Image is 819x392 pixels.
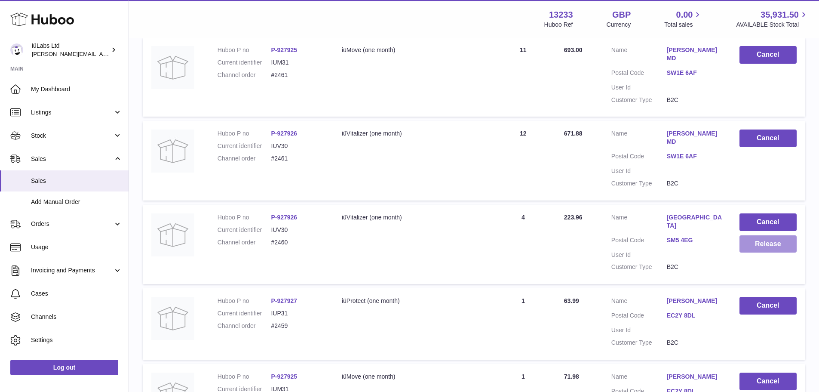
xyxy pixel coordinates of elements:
img: no-photo.jpg [151,213,194,256]
div: iüMove (one month) [342,373,482,381]
div: Huboo Ref [544,21,573,29]
button: Cancel [739,213,797,231]
span: Stock [31,132,113,140]
dt: Channel order [218,322,271,330]
a: [PERSON_NAME] [667,373,722,381]
dt: Huboo P no [218,46,271,54]
dt: Customer Type [611,179,667,188]
dd: IUM31 [271,59,325,67]
span: Sales [31,155,113,163]
dt: Huboo P no [218,130,271,138]
a: P-927925 [271,373,297,380]
dt: Name [611,130,667,148]
dd: B2C [667,339,722,347]
a: EC2Y 8DL [667,312,722,320]
span: Usage [31,243,122,251]
a: P-927927 [271,297,297,304]
span: Cases [31,290,122,298]
dt: Postal Code [611,152,667,163]
button: Release [739,235,797,253]
span: Channels [31,313,122,321]
a: SW1E 6AF [667,69,722,77]
dt: User Id [611,167,667,175]
button: Cancel [739,130,797,147]
dt: Name [611,373,667,383]
a: [PERSON_NAME] MD [667,46,722,62]
dd: B2C [667,263,722,271]
div: iüVitalizer (one month) [342,130,482,138]
a: SW1E 6AF [667,152,722,161]
a: Log out [10,360,118,375]
dt: Customer Type [611,339,667,347]
dt: Customer Type [611,263,667,271]
dt: Huboo P no [218,297,271,305]
td: 12 [491,121,555,200]
a: [PERSON_NAME] MD [667,130,722,146]
img: annunziata@iulabs.co [10,43,23,56]
dt: Current identifier [218,226,271,234]
td: 4 [491,205,555,284]
span: Add Manual Order [31,198,122,206]
dd: #2459 [271,322,325,330]
div: Currency [607,21,631,29]
a: P-927926 [271,130,297,137]
span: Invoicing and Payments [31,266,113,275]
td: 1 [491,288,555,360]
a: [PERSON_NAME] [667,297,722,305]
span: AVAILABLE Stock Total [736,21,809,29]
dt: Name [611,297,667,307]
a: [GEOGRAPHIC_DATA] [667,213,722,230]
dd: B2C [667,96,722,104]
dt: Postal Code [611,236,667,247]
a: 0.00 Total sales [664,9,702,29]
dt: Postal Code [611,312,667,322]
span: Listings [31,108,113,117]
button: Cancel [739,297,797,315]
a: P-927925 [271,46,297,53]
dt: Customer Type [611,96,667,104]
span: 35,931.50 [761,9,799,21]
dt: Channel order [218,238,271,247]
dd: #2461 [271,154,325,163]
dt: Name [611,213,667,232]
a: SM5 4EG [667,236,722,244]
span: Sales [31,177,122,185]
span: My Dashboard [31,85,122,93]
dt: Current identifier [218,59,271,67]
span: 63.99 [564,297,579,304]
dd: #2461 [271,71,325,79]
span: 671.88 [564,130,583,137]
dt: User Id [611,251,667,259]
div: iüLabs Ltd [32,42,109,58]
span: Total sales [664,21,702,29]
span: 71.98 [564,373,579,380]
dt: Name [611,46,667,65]
a: 35,931.50 AVAILABLE Stock Total [736,9,809,29]
span: 693.00 [564,46,583,53]
img: no-photo.jpg [151,46,194,89]
dt: Huboo P no [218,213,271,222]
img: no-photo.jpg [151,130,194,173]
dt: Current identifier [218,142,271,150]
dt: Current identifier [218,309,271,318]
img: no-photo.jpg [151,297,194,340]
div: iüProtect (one month) [342,297,482,305]
dt: User Id [611,326,667,334]
dd: IUV30 [271,226,325,234]
div: iüMove (one month) [342,46,482,54]
td: 11 [491,37,555,117]
span: [PERSON_NAME][EMAIL_ADDRESS][DOMAIN_NAME] [32,50,172,57]
dt: Channel order [218,154,271,163]
dd: B2C [667,179,722,188]
button: Cancel [739,46,797,64]
dd: #2460 [271,238,325,247]
dt: Postal Code [611,69,667,79]
dd: IUP31 [271,309,325,318]
span: 223.96 [564,214,583,221]
a: P-927926 [271,214,297,221]
strong: 13233 [549,9,573,21]
strong: GBP [612,9,631,21]
dt: Huboo P no [218,373,271,381]
span: 0.00 [676,9,693,21]
button: Cancel [739,373,797,390]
